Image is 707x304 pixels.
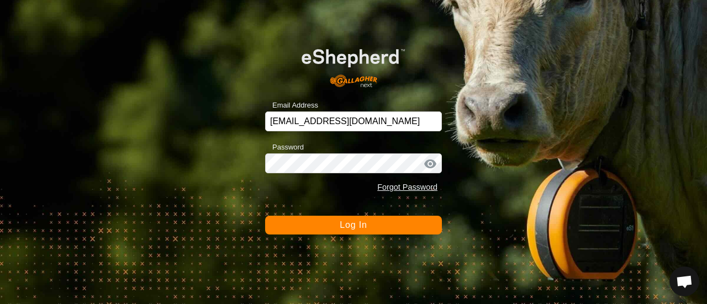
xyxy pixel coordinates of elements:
[265,142,304,153] label: Password
[340,220,367,230] span: Log In
[669,266,699,296] div: Open chat
[265,111,442,131] input: Email Address
[283,34,424,94] img: E-shepherd Logo
[265,100,318,111] label: Email Address
[377,183,437,191] a: Forgot Password
[265,216,442,234] button: Log In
